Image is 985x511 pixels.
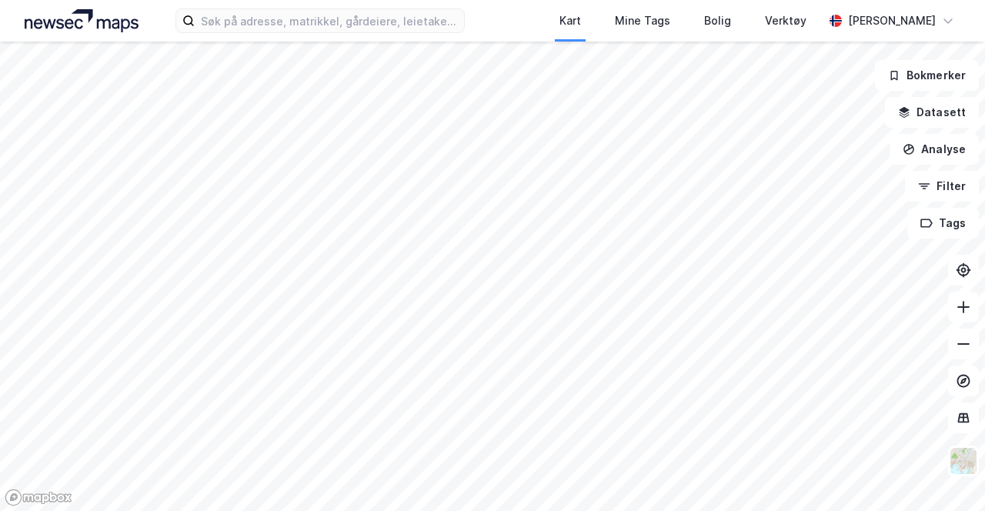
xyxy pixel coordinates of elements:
div: Verktøy [765,12,806,30]
input: Søk på adresse, matrikkel, gårdeiere, leietakere eller personer [195,9,464,32]
div: Kart [559,12,581,30]
div: Bolig [704,12,731,30]
div: [PERSON_NAME] [848,12,936,30]
img: logo.a4113a55bc3d86da70a041830d287a7e.svg [25,9,139,32]
div: Mine Tags [615,12,670,30]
